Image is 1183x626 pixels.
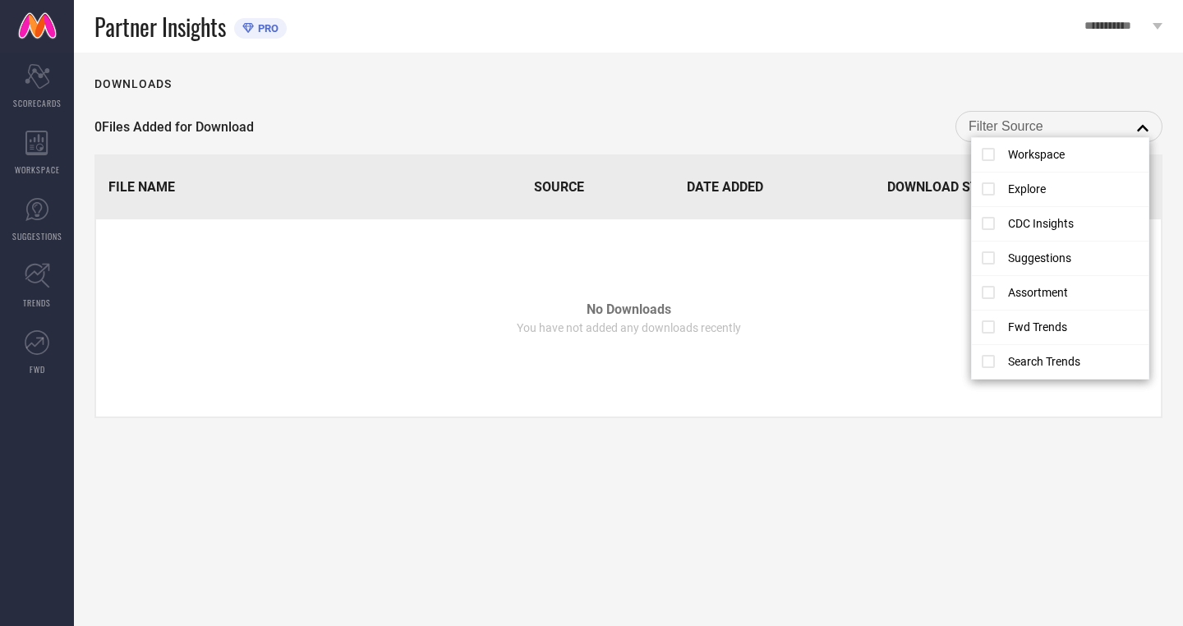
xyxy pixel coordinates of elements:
[12,230,62,242] span: SUGGESTIONS
[94,10,226,44] span: Partner Insights
[30,363,45,375] span: FWD
[972,276,1148,311] li: Assortment
[972,345,1148,379] li: Search Trends
[972,138,1148,173] li: Workspace
[94,119,254,135] span: 0 Files Added for Download
[108,179,175,195] span: File Name
[972,311,1148,345] li: Fwd Trends
[972,242,1148,276] li: Suggestions
[13,97,62,109] span: SCORECARDS
[887,179,1011,195] span: Download Status
[534,179,584,195] span: Source
[687,179,763,195] span: Date Added
[517,321,741,334] span: You have not added any downloads recently
[23,297,51,309] span: TRENDS
[15,163,60,176] span: WORKSPACE
[254,22,278,35] span: PRO
[587,301,671,317] span: No Downloads
[972,207,1148,242] li: CDC Insights
[972,173,1148,207] li: Explore
[94,77,172,90] h1: Downloads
